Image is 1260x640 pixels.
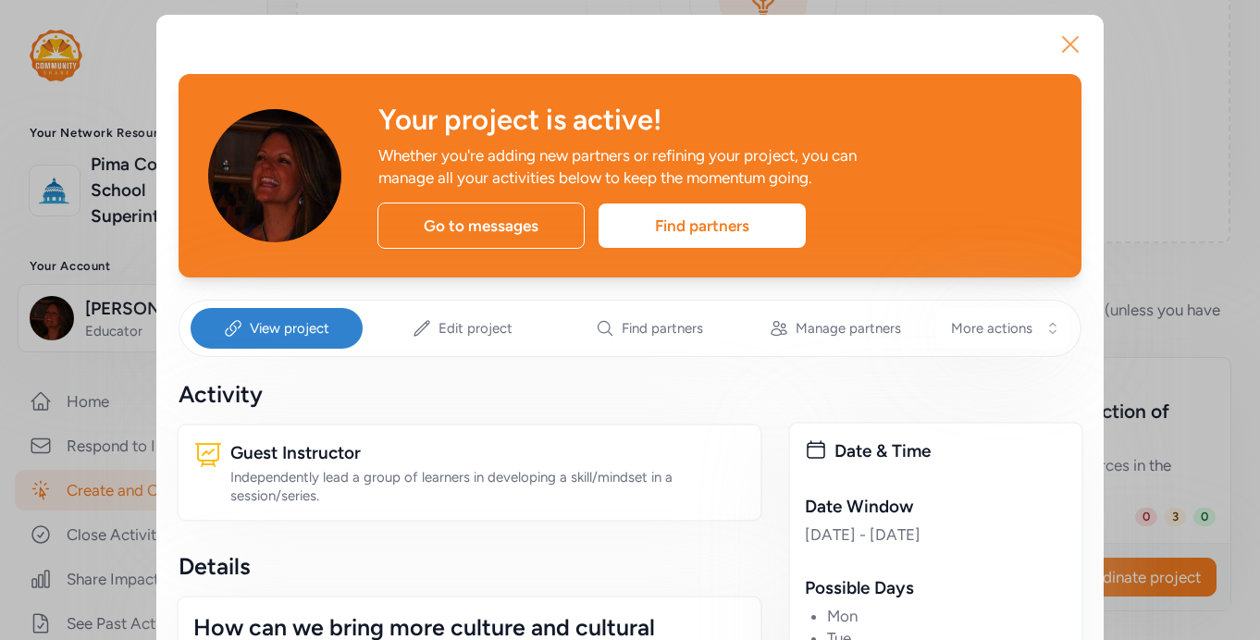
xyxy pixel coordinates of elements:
[805,575,1067,601] div: Possible Days
[378,104,1052,137] div: Your project is active!
[805,494,1067,520] div: Date Window
[230,468,746,505] div: Independently lead a group of learners in developing a skill/mindset in a session/series.
[796,319,901,338] span: Manage partners
[827,605,1067,627] li: Mon
[179,551,760,581] div: Details
[179,379,760,409] div: Activity
[250,319,329,338] span: View project
[599,203,806,248] div: Find partners
[834,438,1067,464] div: Date & Time
[951,319,1032,338] span: More actions
[622,319,703,338] span: Find partners
[805,523,1067,546] div: [DATE] - [DATE]
[208,109,341,242] img: Avatar
[439,319,513,338] span: Edit project
[377,203,585,249] div: Go to messages
[230,440,746,466] div: Guest Instructor
[936,308,1069,349] button: More actions
[378,144,911,189] div: Whether you're adding new partners or refining your project, you can manage all your activities b...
